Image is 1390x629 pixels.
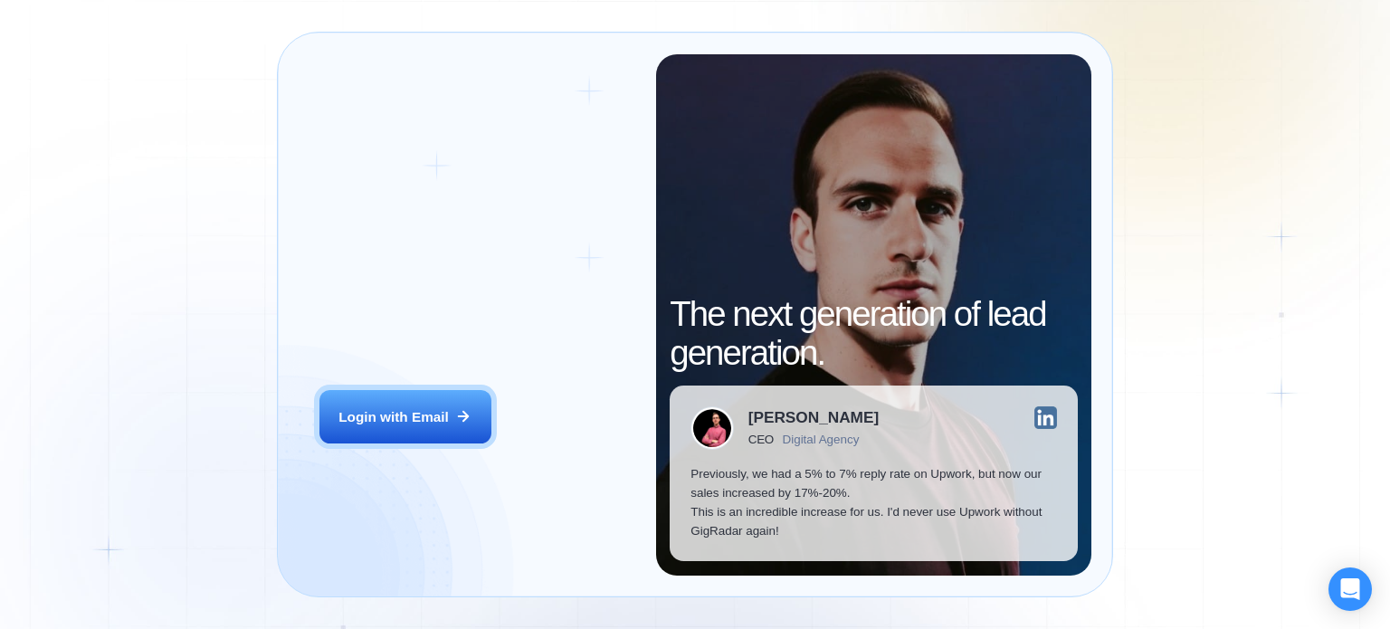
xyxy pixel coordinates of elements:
p: Previously, we had a 5% to 7% reply rate on Upwork, but now our sales increased by 17%-20%. This ... [690,464,1057,541]
h2: The next generation of lead generation. [670,295,1078,371]
div: Login with Email [338,407,449,426]
div: Digital Agency [783,433,860,446]
div: CEO [748,433,774,446]
button: Login with Email [319,390,491,444]
div: Open Intercom Messenger [1328,567,1372,611]
div: [PERSON_NAME] [748,410,879,425]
